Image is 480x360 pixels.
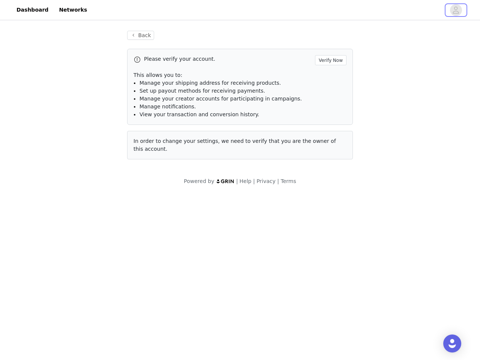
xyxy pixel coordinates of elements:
[216,179,235,184] img: logo
[236,178,238,184] span: |
[253,178,255,184] span: |
[139,88,265,94] span: Set up payout methods for receiving payments.
[184,178,214,184] span: Powered by
[452,4,459,16] div: avatar
[256,178,276,184] a: Privacy
[139,96,302,102] span: Manage your creator accounts for participating in campaigns.
[127,31,154,40] button: Back
[315,55,346,65] button: Verify Now
[144,55,312,63] p: Please verify your account.
[277,178,279,184] span: |
[443,334,461,352] div: Open Intercom Messenger
[240,178,252,184] a: Help
[54,1,91,18] a: Networks
[133,138,336,152] span: In order to change your settings, we need to verify that you are the owner of this account.
[139,80,281,86] span: Manage your shipping address for receiving products.
[133,71,346,79] p: This allows you to:
[280,178,296,184] a: Terms
[12,1,53,18] a: Dashboard
[139,103,196,109] span: Manage notifications.
[139,111,259,117] span: View your transaction and conversion history.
